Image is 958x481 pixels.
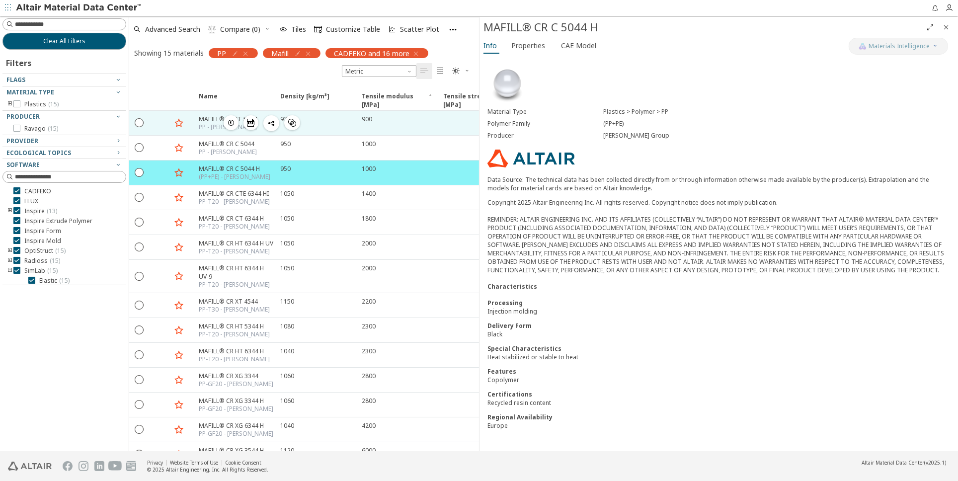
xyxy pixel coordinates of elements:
[2,74,126,86] button: Flags
[6,160,40,169] span: Software
[199,115,257,123] div: MAFILL® CR CE 5044
[247,119,255,127] i: 
[59,276,70,285] span: ( 15 )
[280,214,294,223] div: 1050
[400,26,439,33] span: Scatter Plot
[55,246,66,255] span: ( 15 )
[280,264,294,272] div: 1050
[24,207,57,215] span: Inspire
[199,347,270,355] div: MAFILL® CR HT 6344 H
[511,38,545,54] span: Properties
[199,239,273,247] div: MAFILL® CR HT 6344 H UV
[199,214,270,223] div: MAFILL® CR CT 6344 H
[199,173,270,181] div: (PP+PE) - [PERSON_NAME]
[487,344,950,353] div: Special Characteristics
[199,430,273,438] div: PP-GF20 - [PERSON_NAME]
[280,347,294,355] div: 1040
[199,322,270,330] div: MAFILL® CR HT 5344 H
[487,282,950,291] div: Characteristics
[145,26,200,33] span: Advanced Search
[280,140,291,148] div: 950
[859,42,867,50] img: AI Copilot
[362,372,376,380] div: 2800
[362,347,376,355] div: 2300
[24,247,66,255] span: OptiStruct
[362,214,376,223] div: 1800
[487,150,575,167] img: Logo - Provider
[243,115,258,130] button: Download PDF
[199,297,270,306] div: MAFILL® CR XT 4544
[171,190,187,206] button: Favorite
[6,76,25,84] span: Flags
[280,372,294,380] div: 1060
[6,267,13,275] i: toogle group
[170,459,218,466] a: Website Terms of Use
[487,321,950,330] div: Delivery Form
[452,67,460,75] i: 
[862,459,946,466] div: (v2025.1)
[487,367,950,376] div: Features
[2,33,126,50] button: Clear All Filters
[280,297,294,306] div: 1150
[487,108,603,116] div: Material Type
[6,137,38,145] span: Provider
[326,26,380,33] span: Customize Table
[280,164,291,173] div: 950
[171,115,187,131] button: Favorite
[561,38,596,54] span: CAE Model
[362,322,376,330] div: 2300
[24,197,38,205] span: FLUX
[24,227,61,235] span: Inspire Form
[199,380,273,388] div: PP-GF20 - [PERSON_NAME]
[171,240,187,255] button: Favorite
[432,63,448,79] button: Tile View
[171,447,187,463] button: Favorite
[24,237,61,245] span: Inspire Mold
[314,25,322,33] i: 
[487,64,527,104] img: Material Type Image
[199,164,270,173] div: MAFILL® CR C 5044 H
[487,399,950,407] div: Recycled resin content
[362,297,376,306] div: 2200
[603,120,950,128] div: (PP+PE)
[362,421,376,430] div: 4200
[171,322,187,338] button: Favorite
[487,390,950,399] div: Certifications
[487,307,950,316] div: Injection molding
[24,125,58,133] span: Ravago
[487,120,603,128] div: Polymer Family
[6,247,13,255] i: toogle group
[2,147,126,159] button: Ecological Topics
[603,108,950,116] div: Plastics > Polymer > PP
[487,413,950,421] div: Regional Availability
[487,175,950,192] p: Data Source: The technical data has been collected directly from or through information otherwise...
[487,421,950,430] div: Europe
[171,165,187,181] button: Favorite
[24,100,59,108] span: Plastics
[487,376,950,384] div: Copolymer
[284,115,300,130] button: Similar Materials
[603,132,950,140] div: [PERSON_NAME] Group
[147,459,163,466] a: Privacy
[342,65,416,77] span: Metric
[16,3,143,13] img: Altair Material Data Center
[6,149,71,157] span: Ecological Topics
[171,268,187,284] button: Favorite
[199,148,257,156] div: PP - [PERSON_NAME]
[39,277,70,285] span: Elastic
[24,217,92,225] span: Inspire Extrude Polymer
[193,92,274,110] span: Name
[483,19,922,35] div: MAFILL® CR C 5044 H
[263,115,279,131] button: Share
[171,347,187,363] button: Favorite
[147,466,268,473] div: © 2025 Altair Engineering, Inc. All Rights Reserved.
[280,239,294,247] div: 1050
[362,140,376,148] div: 1000
[291,26,306,33] span: Tiles
[208,25,216,33] i: 
[362,92,425,110] span: Tensile modulus [MPa]
[280,397,294,405] div: 1060
[225,459,261,466] a: Cookie Consent
[24,187,51,195] span: CADFEKO
[199,264,274,281] div: MAFILL® CR HT 6344 H UV-9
